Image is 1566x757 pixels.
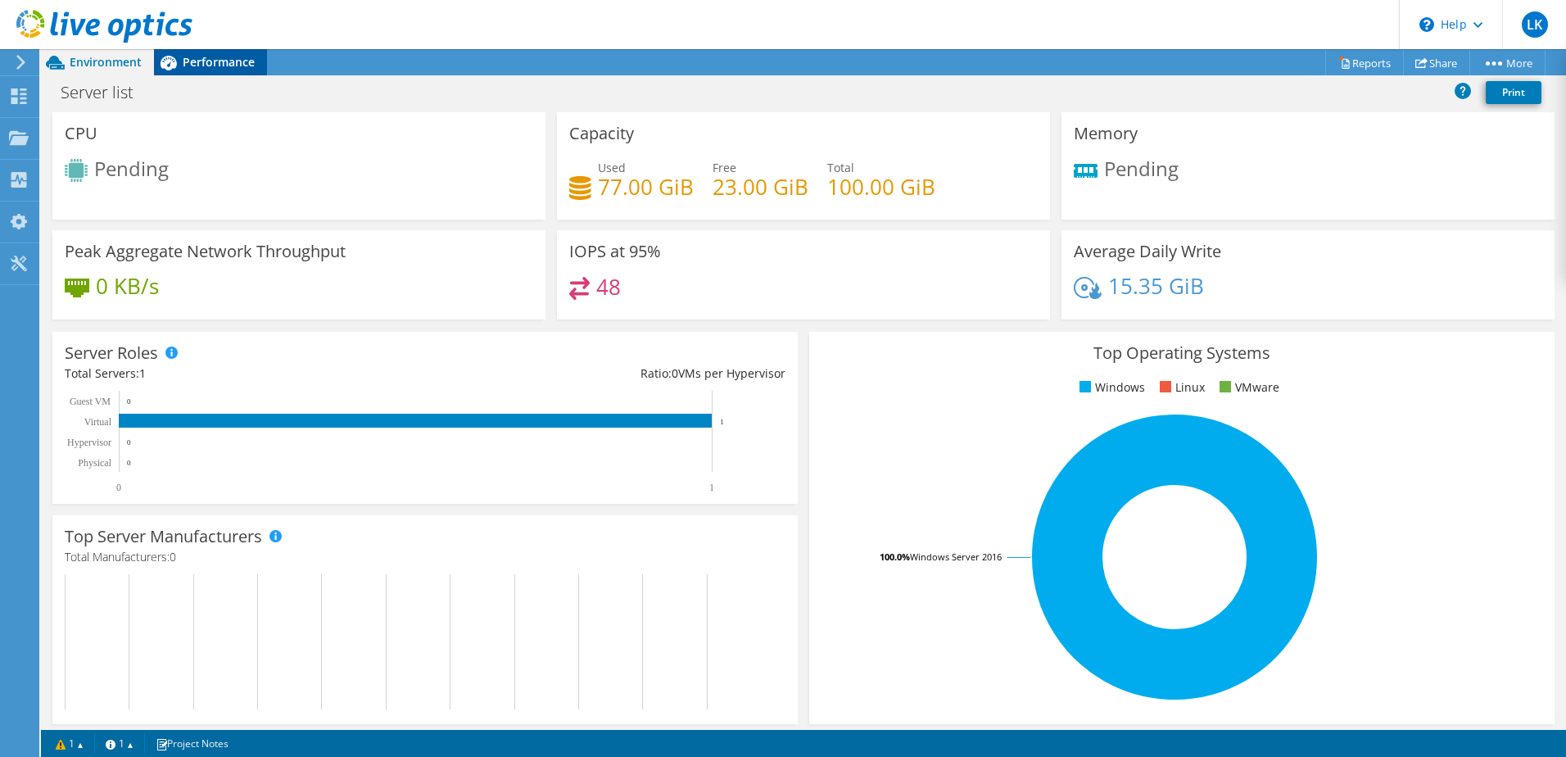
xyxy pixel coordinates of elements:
tspan: Windows Server 2016 [910,551,1002,563]
span: Free [713,160,736,175]
h4: 77.00 GiB [598,178,694,196]
h3: Capacity [569,125,634,143]
h3: CPU [65,125,97,143]
div: Ratio: VMs per Hypervisor [425,365,785,383]
div: Total Servers: [65,365,425,383]
text: 0 [127,438,131,446]
text: Hypervisor [67,437,111,448]
text: 0 [116,482,121,493]
text: 0 [127,397,131,406]
text: Guest VM [70,396,111,407]
a: 1 [94,733,145,754]
h4: 23.00 GiB [713,178,808,196]
h4: 48 [596,278,621,296]
h4: 15.35 GiB [1108,277,1204,295]
svg: \n [1419,17,1434,32]
span: 1 [139,365,146,381]
span: Pending [94,155,169,182]
span: Pending [1104,155,1179,182]
a: Project Notes [144,733,240,754]
li: Linux [1156,378,1205,397]
span: Performance [183,54,255,70]
text: 1 [720,418,724,426]
h3: Memory [1074,125,1138,143]
h1: Server list [53,84,159,102]
li: Windows [1075,378,1145,397]
h3: Peak Aggregate Network Throughput [65,243,346,261]
text: Virtual [84,416,112,428]
a: 1 [44,733,95,754]
span: Total [827,160,854,175]
h3: Top Operating Systems [821,344,1542,362]
text: 0 [127,459,131,467]
span: Used [598,160,626,175]
h3: Average Daily Write [1074,243,1221,261]
h4: 0 KB/s [96,277,159,295]
h3: Top Server Manufacturers [65,528,262,546]
li: VMware [1215,378,1279,397]
span: LK [1522,11,1548,38]
text: 1 [709,482,714,493]
text: Physical [78,457,111,469]
a: Reports [1325,50,1404,75]
a: More [1469,50,1546,75]
span: 0 [170,549,176,564]
a: Share [1403,50,1470,75]
a: Print [1486,81,1541,104]
tspan: 100.0% [880,551,910,563]
span: 0 [672,365,678,381]
h4: Total Manufacturers: [65,548,785,566]
h3: IOPS at 95% [569,243,661,261]
h3: Server Roles [65,344,158,362]
span: Environment [70,54,142,70]
h4: 100.00 GiB [827,178,935,196]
